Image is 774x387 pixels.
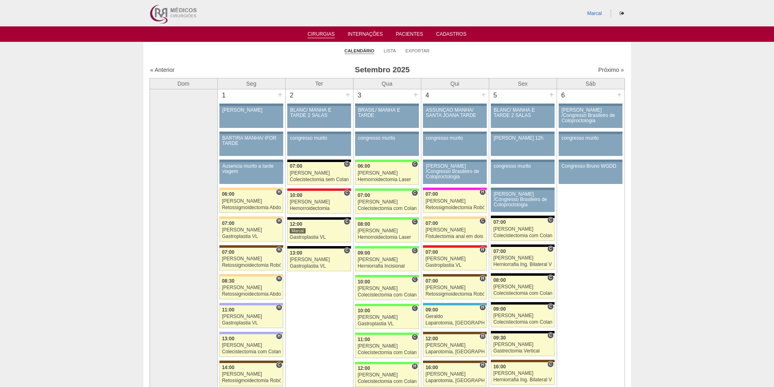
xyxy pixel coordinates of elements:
span: 16:00 [493,364,506,370]
div: Herniorrafia Ing. Bilateral VL [493,262,552,267]
div: Congresso Bruno WGDD [562,164,620,169]
a: C 08:00 [PERSON_NAME] Hemorroidectomia Laser [355,220,418,242]
div: [PERSON_NAME] /Congresso Brasileiro de Coloproctologia [562,108,620,124]
a: Lista [384,48,396,54]
div: Hemorroidectomia Laser [358,235,416,240]
div: Key: Blanc [491,216,554,218]
span: 07:00 [425,221,438,226]
div: 6 [557,89,570,102]
div: Key: Aviso [559,132,622,134]
div: Gastroplastia VL [290,235,349,240]
div: + [412,89,419,100]
a: C 11:00 [PERSON_NAME] Colecistectomia com Colangiografia VL [355,335,418,358]
div: [PERSON_NAME] [222,227,281,233]
span: 06:00 [222,191,234,197]
div: [PERSON_NAME] [358,344,416,349]
div: Key: Santa Joana [423,361,486,363]
i: Sair [620,11,624,16]
div: Key: Aviso [355,104,418,106]
th: Qua [353,78,421,89]
div: Key: Brasil [355,188,418,191]
div: [PERSON_NAME] [493,227,552,232]
div: Key: Bartira [219,216,283,219]
div: [PERSON_NAME] [493,342,552,347]
div: Key: Blanc [287,217,351,220]
div: Key: Pro Matre [423,188,486,190]
a: [PERSON_NAME] [219,106,283,128]
div: Key: Blanc [491,302,554,305]
span: Consultório [344,190,350,196]
h3: Setembro 2025 [264,64,501,76]
div: Geraldo [425,314,484,319]
div: Colecistectomia com Colangiografia VL [222,349,281,355]
span: 12:00 [425,336,438,342]
th: Seg [217,78,285,89]
div: + [277,89,284,100]
div: Key: Christóvão da Gama [219,332,283,334]
div: [PERSON_NAME] [290,199,349,205]
div: Gastrectomia Vertical [493,348,552,354]
span: Consultório [344,218,350,225]
div: 3 [353,89,366,102]
a: Próximo » [598,67,624,73]
div: Gastroplastia VL [222,234,281,239]
span: 09:00 [358,250,370,256]
div: Gastroplastia VL [222,320,281,326]
span: 07:00 [222,249,234,255]
span: Hospital [479,246,486,253]
span: Consultório [412,276,418,283]
a: C 09:30 [PERSON_NAME] Gastrectomia Vertical [491,333,554,356]
a: H 07:00 [PERSON_NAME] Gastroplastia VL [423,248,486,270]
div: congresso murilo [290,136,348,141]
div: [PERSON_NAME] [425,372,484,377]
a: H 11:00 [PERSON_NAME] Gastroplastia VL [219,305,283,328]
span: 16:00 [425,365,438,370]
div: [PERSON_NAME] /Congresso Brasileiro de Coloproctologia [494,192,552,208]
div: Colecistectomia com Colangiografia VL [493,320,552,325]
div: Key: Brasil [355,304,418,306]
span: 07:00 [493,249,506,254]
a: H 13:00 [PERSON_NAME] Colecistectomia com Colangiografia VL [219,334,283,357]
a: Internações [348,31,383,39]
div: [PERSON_NAME] [493,284,552,290]
div: congresso murilo [426,136,484,141]
div: Key: Assunção [423,245,486,248]
div: [PERSON_NAME] [358,228,416,233]
a: H 09:00 Geraldo Laparotomia, [GEOGRAPHIC_DATA], Drenagem, Bridas VL [423,305,486,328]
th: Qui [421,78,489,89]
span: Consultório [344,161,350,167]
div: [PERSON_NAME] [358,199,416,205]
div: Gastroplastia VL [358,321,416,326]
div: Key: Aviso [219,132,283,134]
span: 12:00 [290,221,302,227]
div: [PERSON_NAME] [222,256,281,262]
div: BARTIRA MANHÃ/ IFOR TARDE [222,136,280,146]
div: Colecistectomia com Colangiografia VL [358,206,416,211]
a: BLANC/ MANHÃ E TARDE 2 SALAS [287,106,351,128]
div: congresso murilo [494,164,552,169]
div: Colecistectomia com Colangiografia VL [358,350,416,355]
span: Hospital [412,363,418,370]
span: Consultório [547,246,553,252]
div: Key: Blanc [491,244,554,247]
div: Key: Santa Joana [423,332,486,334]
div: Key: Blanc [491,331,554,333]
div: Key: Assunção [287,188,351,191]
div: Key: Aviso [287,132,351,134]
div: Key: Aviso [491,104,554,106]
a: [PERSON_NAME] 12h [491,134,554,156]
a: C 10:00 [PERSON_NAME] Hemorroidectomia [287,191,351,214]
span: 08:00 [358,221,370,227]
span: 08:30 [222,278,234,284]
a: congresso murilo [559,134,622,156]
a: BLANC/ MANHÃ E TARDE 2 SALAS [491,106,554,128]
div: Hemorroidectomia [290,206,349,211]
span: 07:00 [222,221,234,226]
div: Key: Aviso [491,160,554,162]
div: Key: Aviso [491,132,554,134]
div: Key: Brasil [355,217,418,220]
div: [PERSON_NAME] [222,108,280,113]
span: Consultório [276,362,282,368]
div: + [345,89,351,100]
span: 07:00 [493,219,506,225]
